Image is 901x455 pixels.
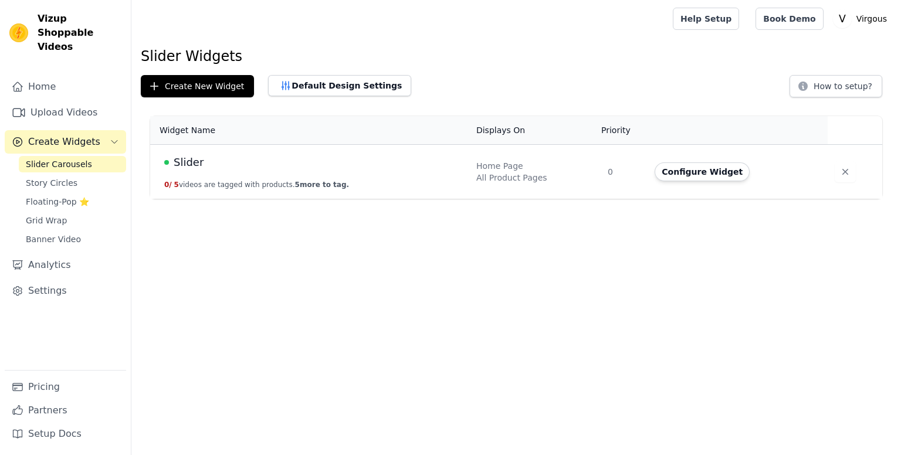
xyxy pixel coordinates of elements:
a: Partners [5,399,126,422]
div: All Product Pages [476,172,594,184]
a: Help Setup [673,8,739,30]
a: Story Circles [19,175,126,191]
th: Displays On [469,116,601,145]
button: Default Design Settings [268,75,411,96]
span: 0 / [164,181,172,189]
a: Slider Carousels [19,156,126,172]
span: 5 [174,181,179,189]
div: Home Page [476,160,594,172]
a: Floating-Pop ⭐ [19,193,126,210]
h1: Slider Widgets [141,47,892,66]
a: Analytics [5,253,126,277]
th: Priority [601,116,648,145]
button: 0/ 5videos are tagged with products.5more to tag. [164,180,349,189]
a: Pricing [5,375,126,399]
text: V [839,13,846,25]
span: Floating-Pop ⭐ [26,196,89,208]
img: Vizup [9,23,28,42]
span: Slider Carousels [26,158,92,170]
span: 5 more to tag. [295,181,349,189]
a: Grid Wrap [19,212,126,229]
button: Configure Widget [655,162,750,181]
button: Delete widget [835,161,856,182]
button: Create New Widget [141,75,254,97]
span: Slider [174,154,204,171]
td: 0 [601,145,648,199]
a: Setup Docs [5,422,126,446]
a: Book Demo [756,8,823,30]
button: How to setup? [790,75,882,97]
span: Live Published [164,160,169,165]
button: V Virgous [833,8,892,29]
a: How to setup? [790,83,882,94]
a: Banner Video [19,231,126,247]
a: Home [5,75,126,99]
a: Settings [5,279,126,303]
p: Virgous [852,8,892,29]
span: Grid Wrap [26,215,67,226]
span: Banner Video [26,233,81,245]
button: Create Widgets [5,130,126,154]
span: Create Widgets [28,135,100,149]
span: Vizup Shoppable Videos [38,12,121,54]
th: Widget Name [150,116,469,145]
a: Upload Videos [5,101,126,124]
span: Story Circles [26,177,77,189]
